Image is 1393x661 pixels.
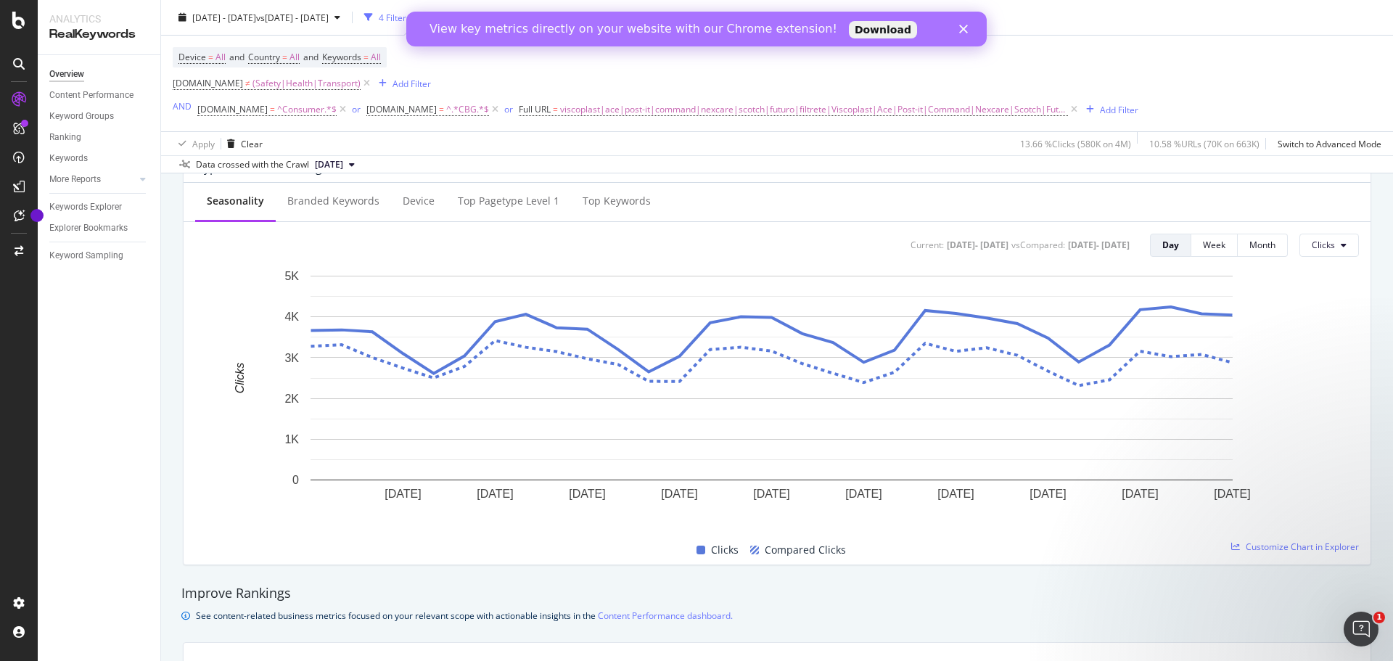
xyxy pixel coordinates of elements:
div: Overview [49,67,84,82]
div: Keywords Explorer [49,200,122,215]
div: 4 Filters Applied [379,11,443,23]
a: More Reports [49,172,136,187]
iframe: Intercom live chat banner [406,12,987,46]
span: Compared Clicks [765,541,846,559]
div: AND [173,100,192,112]
span: All [371,47,381,67]
span: [DOMAIN_NAME] [197,103,268,115]
div: Improve Rankings [181,584,1373,603]
span: = [439,103,444,115]
span: and [229,51,245,63]
text: [DATE] [385,487,421,499]
div: Explorer Bookmarks [49,221,128,236]
text: [DATE] [569,487,605,499]
text: 5K [284,270,299,282]
a: Keyword Groups [49,109,150,124]
div: Top Keywords [583,194,651,208]
div: Content Performance [49,88,133,103]
span: Clicks [1312,239,1335,251]
button: Keyword Groups [608,6,701,29]
div: Ranking [49,130,81,145]
div: Add Filter [393,77,431,89]
div: Close [553,13,567,22]
div: Switch to Advanced Mode [1278,137,1381,149]
div: Analytics [49,12,149,26]
div: vs Compared : [1011,239,1065,251]
text: 2K [284,392,299,404]
iframe: Intercom live chat [1344,612,1378,646]
text: [DATE] [1030,487,1066,499]
a: Keywords [49,151,150,166]
span: [DOMAIN_NAME] [173,77,243,89]
div: Keywords [49,151,88,166]
a: Overview [49,67,150,82]
span: [DOMAIN_NAME] [366,103,437,115]
text: 4K [284,311,299,323]
div: Tooltip anchor [30,209,44,222]
a: Explorer Bookmarks [49,221,150,236]
div: 10.58 % URLs ( 70K on 663K ) [1149,137,1260,149]
text: [DATE] [477,487,513,499]
text: [DATE] [845,487,882,499]
a: Ranking [49,130,150,145]
a: Keyword Sampling [49,248,150,263]
div: Add Filter [1100,103,1138,115]
div: Device [403,194,435,208]
span: viscoplast|ace|post-it|command|nexcare|scotch|futuro|filtrete|Viscoplast|Ace|Post-it|Command|Nexc... [560,99,1068,120]
span: ≠ [245,77,250,89]
button: Add Filter [373,75,431,92]
button: Add Filter [1080,101,1138,118]
div: More Reports [49,172,101,187]
div: Apply [192,137,215,149]
button: Day [1150,234,1191,257]
div: Clear [241,137,263,149]
button: [DATE] [309,156,361,173]
span: 1 [1373,612,1385,623]
div: RealKeywords [49,26,149,43]
span: (Safety|Health|Transport) [252,73,361,94]
button: Switch to Advanced Mode [1272,132,1381,155]
text: [DATE] [753,487,789,499]
div: [DATE] - [DATE] [1068,239,1130,251]
span: Keywords [322,51,361,63]
div: Keyword Sampling [49,248,123,263]
span: 2025 Jul. 27th [315,158,343,171]
button: Clicks [1299,234,1359,257]
text: [DATE] [1122,487,1158,499]
div: Keyword Groups [49,109,114,124]
span: vs [DATE] - [DATE] [256,11,329,23]
div: Week [1203,239,1225,251]
button: or [504,102,513,116]
div: Branded Keywords [287,194,379,208]
div: Day [1162,239,1179,251]
text: [DATE] [661,487,697,499]
div: 13.66 % Clicks ( 580K on 4M ) [1020,137,1131,149]
a: Keywords Explorer [49,200,150,215]
text: Clicks [234,362,246,393]
div: times [461,10,473,25]
span: and [303,51,319,63]
span: All [289,47,300,67]
span: Device [178,51,206,63]
div: See content-related business metrics focused on your relevant scope with actionable insights in the [196,608,733,623]
span: Customize Chart in Explorer [1246,541,1359,553]
button: 4 Filters Applied [358,6,461,29]
div: Data crossed with the Crawl [196,158,309,171]
span: = [208,51,213,63]
svg: A chart. [195,268,1348,525]
button: AND [173,99,192,113]
span: Full URL [519,103,551,115]
a: Content Performance dashboard. [598,608,733,623]
div: Month [1249,239,1275,251]
span: Segment: EMEA/* [507,11,578,23]
button: or [352,102,361,116]
span: [DATE] - [DATE] [192,11,256,23]
div: or [352,103,361,115]
a: Content Performance [49,88,150,103]
span: All [215,47,226,67]
div: Seasonality [207,194,264,208]
span: = [270,103,275,115]
div: info banner [181,608,1373,623]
